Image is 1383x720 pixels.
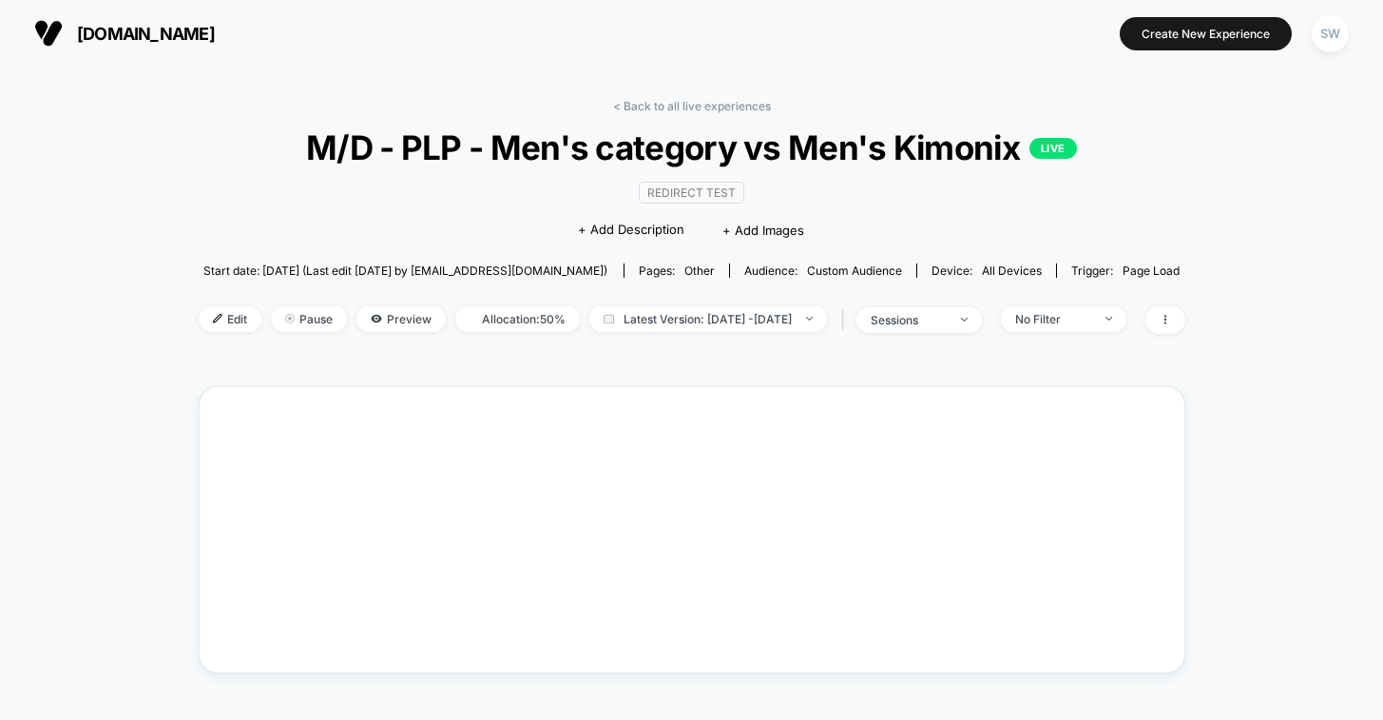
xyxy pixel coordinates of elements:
button: [DOMAIN_NAME] [29,18,221,49]
img: edit [213,314,222,323]
img: end [1105,317,1112,321]
button: Create New Experience [1120,17,1292,50]
div: Audience: [744,263,902,278]
span: all devices [982,263,1042,278]
div: Pages: [639,263,715,278]
span: Latest Version: [DATE] - [DATE] [589,306,827,332]
span: Redirect Test [639,182,744,204]
span: Start date: [DATE] (Last edit [DATE] by [EMAIL_ADDRESS][DOMAIN_NAME]) [203,263,607,278]
span: + Add Description [578,221,684,240]
span: Device: [916,263,1056,278]
div: SW [1312,15,1349,52]
span: Page Load [1123,263,1180,278]
span: Edit [199,306,261,332]
div: Trigger: [1071,263,1180,278]
a: < Back to all live experiences [613,99,771,113]
p: LIVE [1029,138,1077,159]
span: Custom Audience [807,263,902,278]
div: sessions [871,313,947,327]
img: Visually logo [34,19,63,48]
span: other [684,263,715,278]
span: Allocation: 50% [455,306,580,332]
img: calendar [604,314,614,323]
img: end [806,317,813,321]
img: end [961,318,968,321]
div: No Filter [1015,312,1091,326]
span: Pause [271,306,347,332]
button: SW [1306,14,1354,53]
span: [DOMAIN_NAME] [77,24,215,44]
span: M/D - PLP - Men's category vs Men's Kimonix [247,127,1135,167]
span: Preview [356,306,446,332]
span: + Add Images [722,223,804,238]
span: | [836,306,856,334]
img: end [285,314,295,323]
